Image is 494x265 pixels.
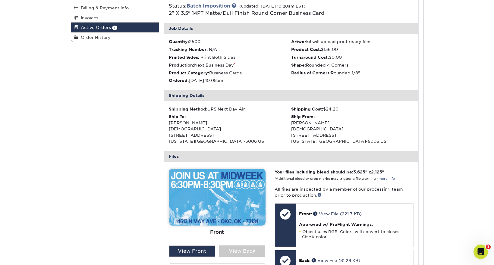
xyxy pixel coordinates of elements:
[169,39,189,44] strong: Quantity:
[169,63,194,67] strong: Production:
[353,170,365,174] span: 3.625
[299,222,410,227] h4: Approved w/ PreFlight Warnings:
[71,23,159,32] a: Active Orders 1
[169,62,291,68] li: Next Business Day
[169,55,199,60] strong: Printed Sides:
[169,78,189,83] strong: Ordered:
[299,229,410,239] li: Object uses RGB. Colors will convert to closest CMYK color.
[291,55,329,60] strong: Turnaround Cost:
[291,114,414,144] div: [PERSON_NAME] [DEMOGRAPHIC_DATA] [STREET_ADDRESS] [US_STATE][GEOGRAPHIC_DATA]-5006 US
[291,62,414,68] li: Rounded 4 Corners
[71,13,159,23] a: Invoices
[313,211,362,216] a: View File (221.7 KB)
[275,170,384,174] strong: Your files including bleed should be: " x "
[291,63,306,67] strong: Shape:
[474,245,488,259] iframe: Intercom live chat
[169,47,208,52] strong: Tracking Number:
[164,2,333,17] div: Status:
[169,226,266,239] div: Front
[291,114,315,119] strong: Ship From:
[379,177,395,181] a: more info
[291,39,414,45] li: I will upload print ready files.
[78,15,98,20] span: Invoices
[200,55,235,60] span: Print Both Sides
[275,186,414,198] p: All files are inspected by a member of our processing team prior to production.
[169,114,291,144] div: [PERSON_NAME] [DEMOGRAPHIC_DATA] [STREET_ADDRESS] [US_STATE][GEOGRAPHIC_DATA]-5006 US
[486,245,491,249] span: 1
[78,5,129,10] span: Billing & Payment Info
[169,106,291,112] div: UPS Next Day Air
[312,258,360,263] a: View File (81.29 KB)
[219,245,265,257] div: View Back
[291,107,323,111] strong: Shipping Cost:
[291,70,331,75] strong: Radius of Corners:
[164,90,418,101] div: Shipping Details
[169,245,215,257] div: View Front
[371,170,382,174] span: 2.125
[291,39,310,44] strong: Artwork:
[71,33,159,42] a: Order History
[112,26,117,30] span: 1
[187,3,230,9] a: Batch Imposition
[209,47,217,52] span: N/A
[169,39,291,45] li: 2500
[291,70,414,76] li: Rounded 1/8"
[291,106,414,112] div: $24.20
[71,3,159,13] a: Billing & Payment Info
[2,247,51,263] iframe: Google Customer Reviews
[164,151,418,162] div: Files
[299,258,310,263] span: Back:
[169,107,207,111] strong: Shipping Method:
[299,211,312,216] span: Front:
[291,46,414,52] li: $136.00
[169,114,186,119] strong: Ship To:
[169,70,291,76] li: Business Cards
[291,47,321,52] strong: Product Cost:
[239,4,306,8] small: (updated: [DATE] 10:20am EST)
[275,177,395,181] small: *Additional bleed or crop marks may trigger a file warning –
[169,10,324,16] a: 2" X 3.5" 14PT Matte/Dull Finish Round Corner Business Card
[169,77,291,83] li: [DATE] 10:08am
[291,54,414,60] li: $0.00
[78,35,111,40] span: Order History
[78,25,111,30] span: Active Orders
[169,70,209,75] strong: Product Category:
[164,23,418,34] div: Job Details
